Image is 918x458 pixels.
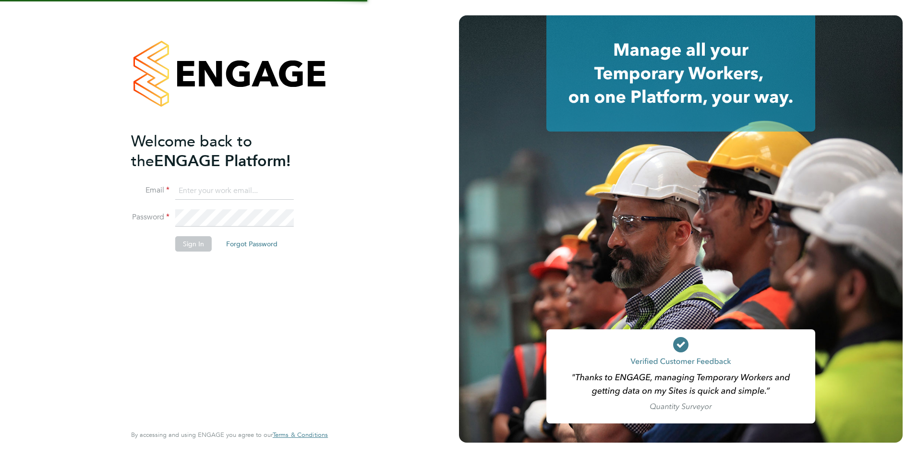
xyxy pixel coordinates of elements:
span: By accessing and using ENGAGE you agree to our [131,431,328,439]
h2: ENGAGE Platform! [131,132,318,171]
label: Email [131,185,169,195]
label: Password [131,212,169,222]
input: Enter your work email... [175,182,294,200]
a: Terms & Conditions [273,431,328,439]
button: Sign In [175,236,212,252]
button: Forgot Password [218,236,285,252]
span: Welcome back to the [131,132,252,170]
